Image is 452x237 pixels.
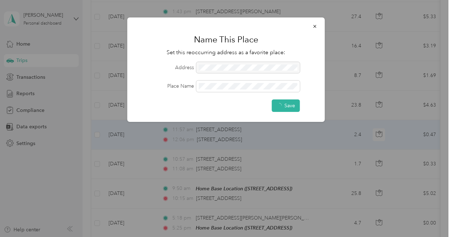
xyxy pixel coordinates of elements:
p: Set this reoccurring address as a favorite place: [137,48,315,57]
label: Place Name [137,82,194,90]
iframe: Everlance-gr Chat Button Frame [412,197,452,237]
label: Address [137,64,194,71]
h1: Name This Place [137,31,315,48]
button: Save [272,99,300,112]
